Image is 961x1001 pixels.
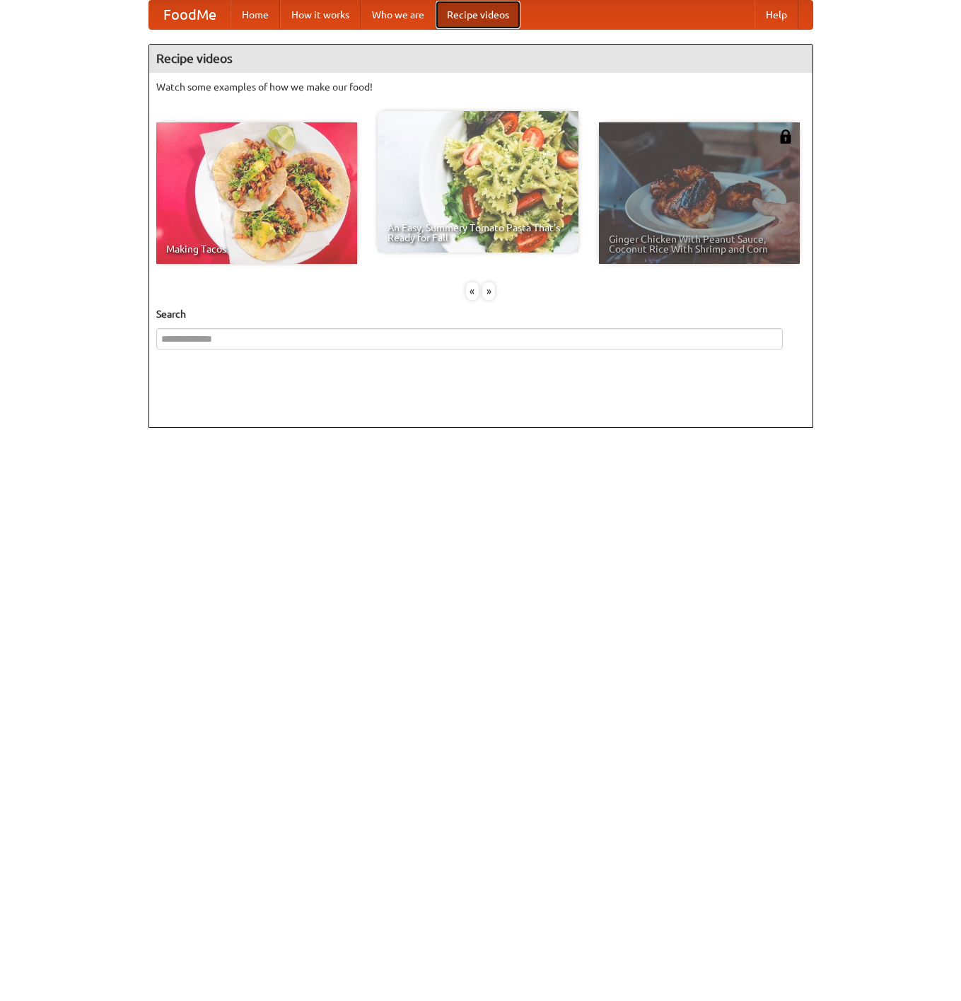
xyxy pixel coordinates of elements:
span: Making Tacos [166,244,347,254]
a: An Easy, Summery Tomato Pasta That's Ready for Fall [378,111,578,253]
p: Watch some examples of how we make our food! [156,80,805,94]
span: An Easy, Summery Tomato Pasta That's Ready for Fall [388,223,569,243]
h4: Recipe videos [149,45,813,73]
img: 483408.png [779,129,793,144]
a: Home [231,1,280,29]
a: Making Tacos [156,122,357,264]
a: FoodMe [149,1,231,29]
a: Who we are [361,1,436,29]
h5: Search [156,307,805,321]
a: Help [755,1,798,29]
div: » [482,282,495,300]
a: Recipe videos [436,1,520,29]
div: « [466,282,479,300]
a: How it works [280,1,361,29]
